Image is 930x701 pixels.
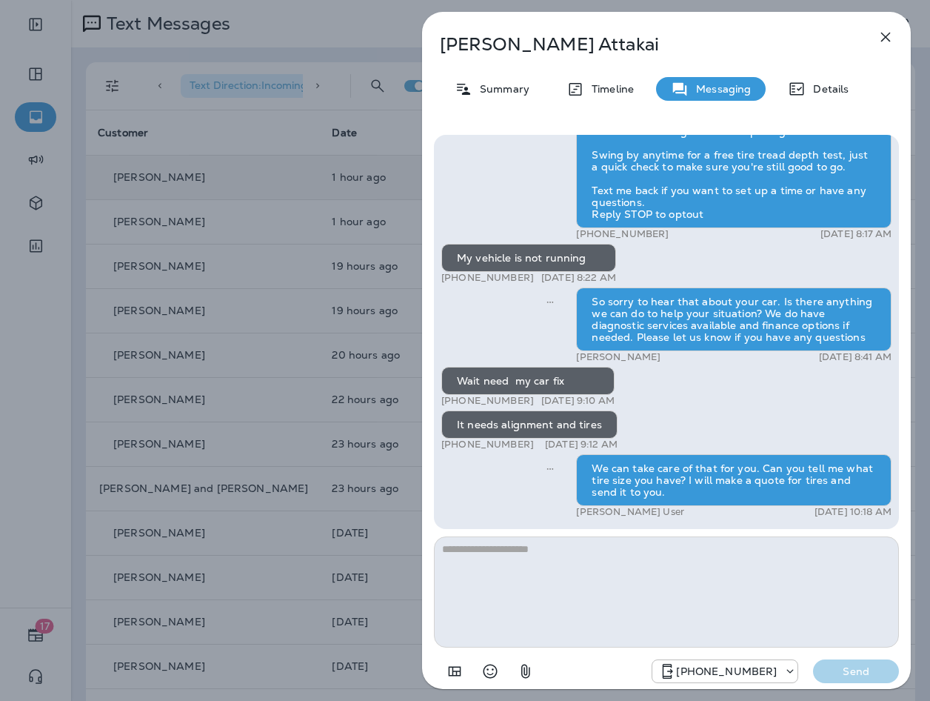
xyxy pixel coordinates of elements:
div: Wait need my car fix [441,367,615,395]
p: [PHONE_NUMBER] [676,665,777,677]
p: Summary [472,83,529,95]
p: [PERSON_NAME] Attakai [440,34,844,55]
button: Add in a premade template [440,657,469,686]
button: Select an emoji [475,657,505,686]
p: [DATE] 8:41 AM [819,351,891,363]
p: [DATE] 9:10 AM [541,395,615,407]
div: It needs alignment and tires [441,411,618,439]
p: Messaging [689,83,751,95]
p: [DATE] 10:18 AM [814,506,891,518]
p: [PHONE_NUMBER] [576,228,669,240]
p: [PHONE_NUMBER] [441,439,534,451]
div: My vehicle is not running [441,244,616,272]
p: [PHONE_NUMBER] [441,395,534,407]
p: Details [806,83,849,95]
p: [PHONE_NUMBER] [441,272,534,284]
span: Sent [546,294,554,308]
div: So sorry to hear that about your car. Is there anything we can do to help your situation? We do h... [576,288,891,351]
p: Timeline [584,83,634,95]
p: [DATE] 8:22 AM [541,272,616,284]
p: [DATE] 8:17 AM [820,228,891,240]
div: +1 (928) 232-1970 [652,662,797,680]
span: Sent [546,461,554,474]
div: Hey [PERSON_NAME], this is [PERSON_NAME] at Future Tire [PERSON_NAME]. Just a quick heads up—your... [576,82,891,228]
div: We can take care of that for you. Can you tell me what tire size you have? I will make a quote fo... [576,454,891,506]
p: [PERSON_NAME] [576,351,660,363]
p: [DATE] 9:12 AM [545,439,618,451]
p: [PERSON_NAME] User [576,506,684,518]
